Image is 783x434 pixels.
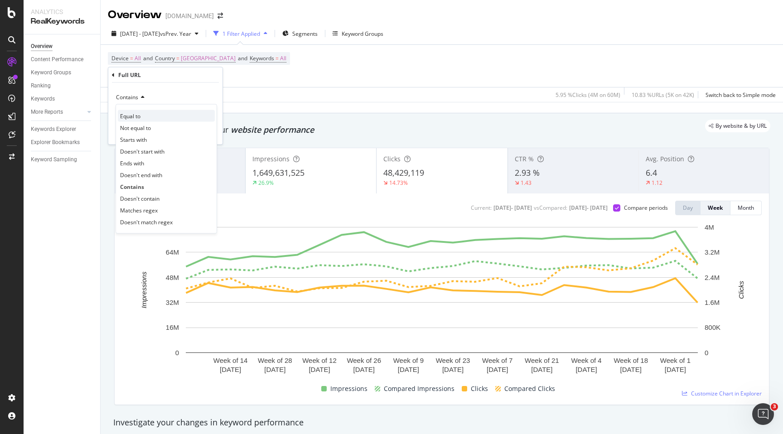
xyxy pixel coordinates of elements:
[120,112,140,120] span: Equal to
[31,68,94,77] a: Keyword Groups
[108,26,202,41] button: [DATE] - [DATE]vsPrev. Year
[675,201,701,215] button: Day
[383,167,424,178] span: 48,429,119
[120,194,159,202] span: Doesn't contain
[665,366,686,373] text: [DATE]
[575,366,597,373] text: [DATE]
[166,323,179,331] text: 16M
[309,366,330,373] text: [DATE]
[702,87,776,102] button: Switch back to Simple mode
[384,383,454,394] span: Compared Impressions
[31,138,94,147] a: Explorer Bookmarks
[108,7,162,23] div: Overview
[31,68,71,77] div: Keyword Groups
[175,349,179,357] text: 0
[771,403,778,410] span: 3
[329,26,387,41] button: Keyword Groups
[730,201,762,215] button: Month
[140,271,148,308] text: Impressions
[493,204,532,212] div: [DATE] - [DATE]
[383,154,401,163] span: Clicks
[160,30,191,38] span: vs Prev. Year
[252,154,290,163] span: Impressions
[31,125,94,134] a: Keywords Explorer
[31,55,94,64] a: Content Performance
[737,280,745,299] text: Clicks
[752,403,774,425] iframe: Intercom live chat
[31,155,77,164] div: Keyword Sampling
[571,357,601,364] text: Week of 4
[525,357,559,364] text: Week of 21
[120,171,162,178] span: Doesn't end with
[120,147,164,155] span: Doesn't start with
[120,124,151,131] span: Not equal to
[620,366,642,373] text: [DATE]
[264,366,285,373] text: [DATE]
[556,91,620,99] div: 5.95 % Clicks ( 4M on 60M )
[222,30,260,38] div: 1 Filter Applied
[217,13,223,19] div: arrow-right-arrow-left
[166,274,179,281] text: 48M
[705,274,720,281] text: 2.4M
[31,42,53,51] div: Overview
[705,248,720,256] text: 3.2M
[31,155,94,164] a: Keyword Sampling
[176,54,179,62] span: =
[210,26,271,41] button: 1 Filter Applied
[482,357,512,364] text: Week of 7
[113,417,770,429] div: Investigate your changes in keyword performance
[487,366,508,373] text: [DATE]
[166,299,179,306] text: 32M
[705,349,708,357] text: 0
[705,223,714,231] text: 4M
[220,366,241,373] text: [DATE]
[632,91,694,99] div: 10.83 % URLs ( 5K on 42K )
[682,390,762,397] a: Customize Chart in Explorer
[31,107,63,117] div: More Reports
[504,383,555,394] span: Compared Clicks
[531,366,552,373] text: [DATE]
[165,11,214,20] div: [DOMAIN_NAME]
[342,30,383,38] div: Keyword Groups
[31,94,94,104] a: Keywords
[112,128,140,137] button: Cancel
[708,204,723,212] div: Week
[31,7,93,16] div: Analytics
[302,357,337,364] text: Week of 12
[280,52,286,65] span: All
[166,248,179,256] text: 64M
[534,204,567,212] div: vs Compared :
[120,206,158,214] span: Matches regex
[347,357,381,364] text: Week of 26
[143,54,153,62] span: and
[292,30,318,38] span: Segments
[31,81,94,91] a: Ranking
[258,179,274,187] div: 26.9%
[691,390,762,397] span: Customize Chart in Explorer
[31,16,93,27] div: RealKeywords
[135,52,141,65] span: All
[569,204,608,212] div: [DATE] - [DATE]
[353,366,375,373] text: [DATE]
[258,357,292,364] text: Week of 28
[436,357,470,364] text: Week of 23
[471,383,488,394] span: Clicks
[120,218,173,226] span: Doesn't match regex
[521,179,532,187] div: 1.43
[252,167,304,178] span: 1,649,631,525
[705,299,720,306] text: 1.6M
[120,30,160,38] span: [DATE] - [DATE]
[122,222,762,380] svg: A chart.
[705,120,770,132] div: legacy label
[393,357,424,364] text: Week of 9
[715,123,767,129] span: By website & by URL
[238,54,247,62] span: and
[660,357,691,364] text: Week of 1
[213,357,248,364] text: Week of 14
[118,71,141,79] div: Full URL
[31,42,94,51] a: Overview
[646,154,684,163] span: Avg. Position
[683,204,693,212] div: Day
[442,366,464,373] text: [DATE]
[701,201,730,215] button: Week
